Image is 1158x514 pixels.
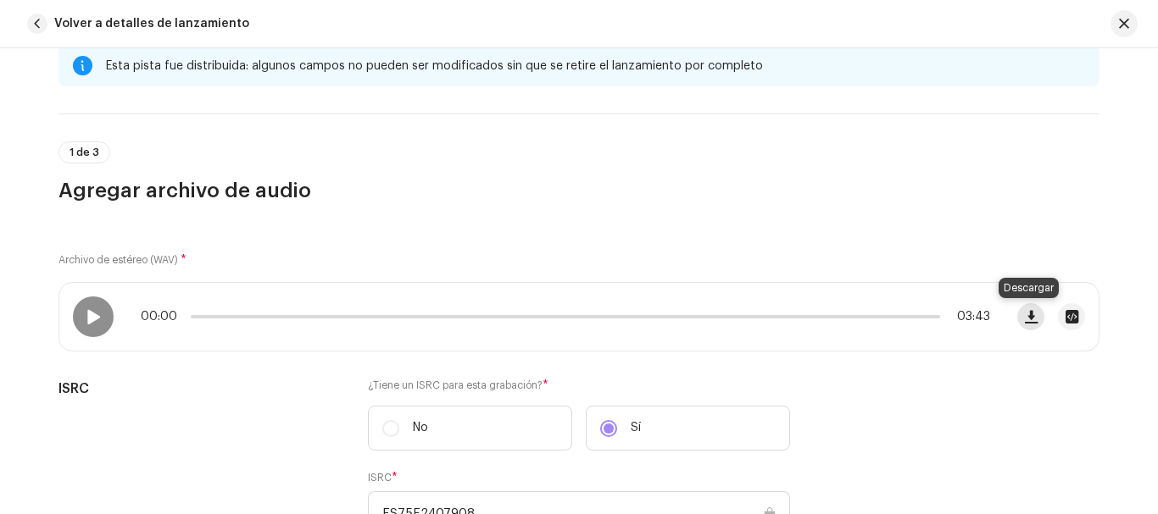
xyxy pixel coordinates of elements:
p: No [413,419,428,437]
label: ¿Tiene un ISRC para esta grabación? [368,379,790,392]
span: 03:43 [947,310,990,323]
h5: ISRC [58,379,341,399]
label: ISRC [368,471,398,484]
div: Esta pista fue distribuida: algunos campos no pueden ser modificados sin que se retire el lanzami... [106,56,1086,76]
p: Sí [631,419,641,437]
h3: Agregar archivo de audio [58,177,1100,204]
